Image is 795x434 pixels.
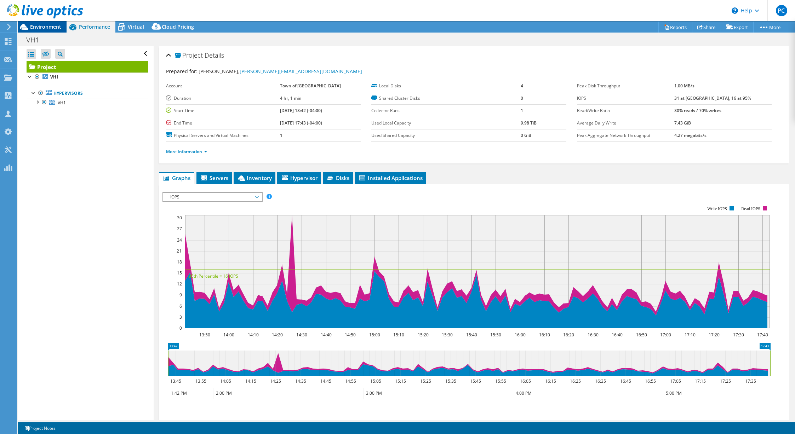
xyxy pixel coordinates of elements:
[539,332,550,338] text: 16:10
[674,120,691,126] b: 7.43 GiB
[19,424,61,433] a: Project Notes
[179,303,182,309] text: 6
[281,174,318,181] span: Hypervisor
[166,107,280,114] label: Start Time
[732,7,738,14] svg: \n
[393,332,404,338] text: 15:10
[166,149,207,155] a: More Information
[358,174,423,181] span: Installed Applications
[466,332,477,338] text: 15:40
[658,22,692,33] a: Reports
[170,378,181,384] text: 13:45
[280,108,322,114] b: [DATE] 13:42 (-04:00)
[418,332,429,338] text: 15:20
[674,132,707,138] b: 4.27 megabits/s
[636,332,647,338] text: 16:50
[620,378,631,384] text: 16:45
[326,174,349,181] span: Disks
[248,332,259,338] text: 14:10
[445,378,456,384] text: 15:35
[674,83,694,89] b: 1.00 MB/s
[674,95,751,101] b: 31 at [GEOGRAPHIC_DATA], 16 at 95%
[166,120,280,127] label: End Time
[570,378,581,384] text: 16:25
[521,95,523,101] b: 0
[199,68,362,75] span: [PERSON_NAME],
[670,378,681,384] text: 17:05
[612,332,623,338] text: 16:40
[280,95,302,101] b: 4 hr, 1 min
[370,378,381,384] text: 15:05
[30,23,61,30] span: Environment
[295,378,306,384] text: 14:35
[296,332,307,338] text: 14:30
[577,120,674,127] label: Average Daily Write
[521,120,537,126] b: 9.98 TiB
[237,174,272,181] span: Inventory
[692,22,721,33] a: Share
[685,332,696,338] text: 17:10
[588,332,599,338] text: 16:30
[707,206,727,211] text: Write IOPS
[162,23,194,30] span: Cloud Pricing
[660,332,671,338] text: 17:00
[272,332,283,338] text: 14:20
[179,292,182,298] text: 9
[79,23,110,30] span: Performance
[177,270,182,276] text: 15
[442,332,453,338] text: 15:30
[545,378,556,384] text: 16:15
[240,68,362,75] a: [PERSON_NAME][EMAIL_ADDRESS][DOMAIN_NAME]
[270,378,281,384] text: 14:25
[205,51,224,59] span: Details
[577,95,674,102] label: IOPS
[577,132,674,139] label: Peak Aggregate Network Throughput
[320,378,331,384] text: 14:45
[58,100,66,106] span: VH1
[521,132,531,138] b: 0 GiB
[420,378,431,384] text: 15:25
[776,5,787,16] span: PC
[166,82,280,89] label: Account
[645,378,656,384] text: 16:55
[321,332,332,338] text: 14:40
[577,82,674,89] label: Peak Disk Throughput
[195,378,206,384] text: 13:55
[495,378,506,384] text: 15:55
[595,378,606,384] text: 16:35
[470,378,481,384] text: 15:45
[27,61,148,73] a: Project
[371,120,521,127] label: Used Local Capacity
[745,378,756,384] text: 17:35
[166,132,280,139] label: Physical Servers and Virtual Machines
[177,226,182,232] text: 27
[166,95,280,102] label: Duration
[721,22,754,33] a: Export
[490,332,501,338] text: 15:50
[220,378,231,384] text: 14:05
[674,108,721,114] b: 30% reads / 70% writes
[179,325,182,331] text: 0
[733,332,744,338] text: 17:30
[177,281,182,287] text: 12
[177,248,182,254] text: 21
[175,52,203,59] span: Project
[742,206,761,211] text: Read IOPS
[177,259,182,265] text: 18
[395,378,406,384] text: 15:15
[27,73,148,82] a: VH1
[345,378,356,384] text: 14:55
[245,378,256,384] text: 14:15
[371,95,521,102] label: Shared Cluster Disks
[709,332,720,338] text: 17:20
[369,332,380,338] text: 15:00
[280,83,341,89] b: Town of [GEOGRAPHIC_DATA]
[695,378,706,384] text: 17:15
[280,120,322,126] b: [DATE] 17:43 (-04:00)
[23,36,50,44] h1: VH1
[166,68,198,75] label: Prepared for:
[167,193,258,201] span: IOPS
[179,314,182,320] text: 3
[720,378,731,384] text: 17:25
[521,83,523,89] b: 4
